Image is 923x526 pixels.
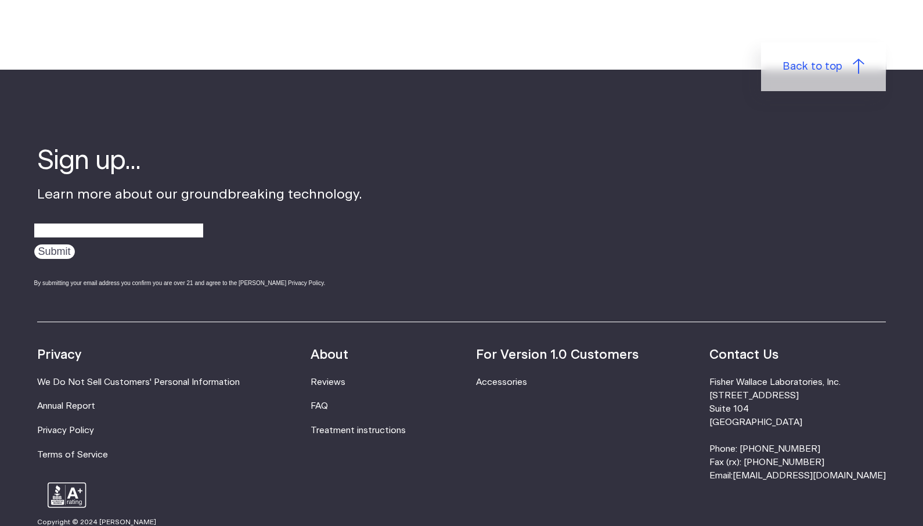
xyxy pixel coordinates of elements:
[476,348,639,361] strong: For Version 1.0 Customers
[311,402,328,410] a: FAQ
[709,348,778,361] strong: Contact Us
[37,451,108,459] a: Terms of Service
[37,143,362,298] div: Learn more about our groundbreaking technology.
[311,378,345,387] a: Reviews
[311,348,348,361] strong: About
[37,378,240,387] a: We Do Not Sell Customers' Personal Information
[37,519,156,525] small: Copyright © 2024 [PERSON_NAME]
[709,376,886,483] li: Fisher Wallace Laboratories, Inc. [STREET_ADDRESS] Suite 104 [GEOGRAPHIC_DATA] Phone: [PHONE_NUMB...
[37,143,362,179] h4: Sign up...
[476,378,527,387] a: Accessories
[311,426,406,435] a: Treatment instructions
[733,471,886,480] a: [EMAIL_ADDRESS][DOMAIN_NAME]
[37,348,81,361] strong: Privacy
[761,42,886,91] a: Back to top
[34,244,75,259] input: Submit
[34,279,362,287] div: By submitting your email address you confirm you are over 21 and agree to the [PERSON_NAME] Priva...
[37,402,95,410] a: Annual Report
[783,59,842,75] span: Back to top
[37,426,94,435] a: Privacy Policy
